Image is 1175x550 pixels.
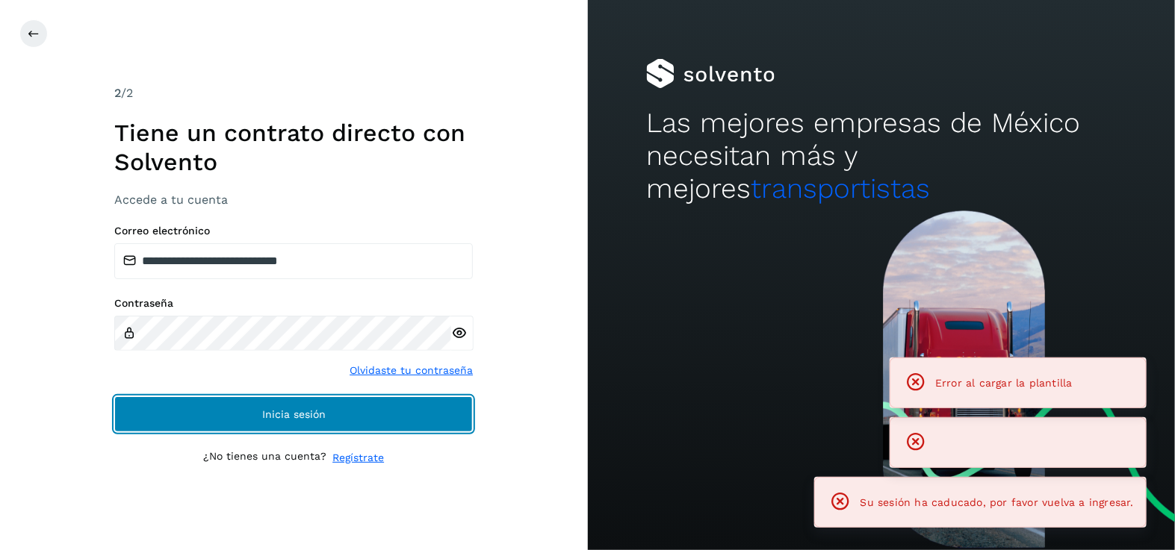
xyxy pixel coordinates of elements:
[332,450,384,466] a: Regístrate
[114,297,473,310] label: Contraseña
[751,172,930,204] span: transportistas
[935,377,1073,389] span: Error al cargar la plantilla
[114,86,121,100] span: 2
[262,409,326,419] span: Inicia sesión
[114,193,473,207] h3: Accede a tu cuenta
[350,363,473,378] a: Olvidaste tu contraseña
[861,496,1134,508] span: Su sesión ha caducado, por favor vuelva a ingresar.
[114,84,473,102] div: /2
[114,396,473,432] button: Inicia sesión
[114,119,473,176] h1: Tiene un contrato directo con Solvento
[203,450,326,466] p: ¿No tienes una cuenta?
[646,107,1116,206] h2: Las mejores empresas de México necesitan más y mejores
[114,225,473,237] label: Correo electrónico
